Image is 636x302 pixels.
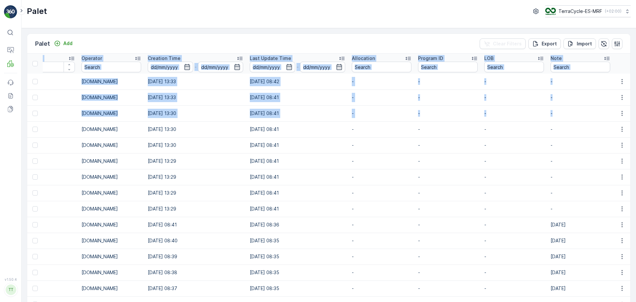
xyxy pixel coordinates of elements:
td: [DATE] 08:41 [246,185,348,201]
td: - [348,217,415,233]
td: [DATE] 08:41 [246,105,348,121]
p: - [418,78,478,85]
p: 20.0 kg [15,174,75,180]
td: [DATE] 13:29 [144,169,246,185]
p: 55.0 kg [15,285,75,292]
p: 20.0 kg [15,158,75,164]
p: 20.0 kg [15,126,75,133]
p: 55.0 kg [15,253,75,260]
p: [DOMAIN_NAME] [81,285,141,292]
p: 20.0 kg [15,206,75,212]
img: TC_mwK4AaT.png [545,8,556,15]
p: [DOMAIN_NAME] [81,237,141,244]
p: TerraCycle-ES-MRF [558,8,602,15]
input: Search [81,62,141,72]
p: - [551,110,610,117]
td: [DATE] 13:29 [144,153,246,169]
p: [DOMAIN_NAME] [81,142,141,149]
p: Creation Time [148,55,181,62]
p: Allocation [352,55,375,62]
div: Toggle Row Selected [32,143,38,148]
p: - [551,94,610,101]
td: [DATE] 13:29 [144,201,246,217]
button: Clear Filters [480,38,526,49]
td: - [348,249,415,265]
td: [DATE] 08:41 [246,169,348,185]
input: Search [551,62,610,72]
td: - [348,185,415,201]
td: - [348,105,415,121]
input: dd/mm/yyyy [250,62,295,72]
p: - [194,63,197,71]
td: - [348,74,415,90]
p: Import [577,40,592,47]
p: Export [542,40,557,47]
input: Search [418,62,478,72]
p: 20.0 kg [15,110,75,117]
p: - [484,269,544,276]
p: - [418,110,478,117]
p: - [484,174,544,180]
p: - [418,206,478,212]
div: Toggle Row Selected [32,286,38,291]
p: - [484,285,544,292]
td: - [348,169,415,185]
p: [DOMAIN_NAME] [81,78,141,85]
td: - [348,233,415,249]
p: 20.0 kg [15,142,75,149]
td: [DATE] 08:40 [144,233,246,249]
div: TT [6,284,16,295]
p: - [484,221,544,228]
div: Toggle Row Selected [32,127,38,132]
p: - [418,285,478,292]
p: - [551,190,610,196]
p: Palet [27,6,47,17]
p: - [418,221,478,228]
p: [DOMAIN_NAME] [81,190,141,196]
p: 55.0 kg [15,237,75,244]
td: [DATE] 08:41 [144,217,246,233]
p: LOB [484,55,494,62]
td: [DATE] 08:36 [246,217,348,233]
div: Toggle Row Selected [32,238,38,243]
input: Search [484,62,544,72]
p: 30.0 kg [15,78,75,85]
p: [DATE] [551,285,610,292]
input: Search [15,62,75,72]
td: [DATE] 08:41 [246,90,348,105]
p: - [484,237,544,244]
p: Clear Filters [493,40,522,47]
p: - [484,110,544,117]
td: - [348,265,415,280]
p: - [296,63,299,71]
p: - [418,269,478,276]
p: Operator [81,55,102,62]
div: Toggle Row Selected [32,111,38,116]
td: - [348,280,415,296]
p: - [484,158,544,164]
p: Palet [35,39,50,48]
p: [DATE] [551,237,610,244]
p: - [418,253,478,260]
td: [DATE] 08:35 [246,249,348,265]
p: Note [551,55,562,62]
p: Last Update Time [250,55,291,62]
p: - [484,94,544,101]
p: Program ID [418,55,443,62]
button: Import [563,38,596,49]
input: dd/mm/yyyy [300,62,345,72]
td: [DATE] 13:29 [144,185,246,201]
td: [DATE] 08:41 [246,137,348,153]
p: - [551,78,610,85]
td: [DATE] 08:39 [144,249,246,265]
p: - [551,142,610,149]
p: [DOMAIN_NAME] [81,158,141,164]
input: dd/mm/yyyy [198,62,243,72]
p: - [484,126,544,133]
p: [DOMAIN_NAME] [81,206,141,212]
div: Toggle Row Selected [32,95,38,100]
p: - [484,78,544,85]
p: - [551,158,610,164]
div: Toggle Row Selected [32,190,38,196]
td: - [348,153,415,169]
